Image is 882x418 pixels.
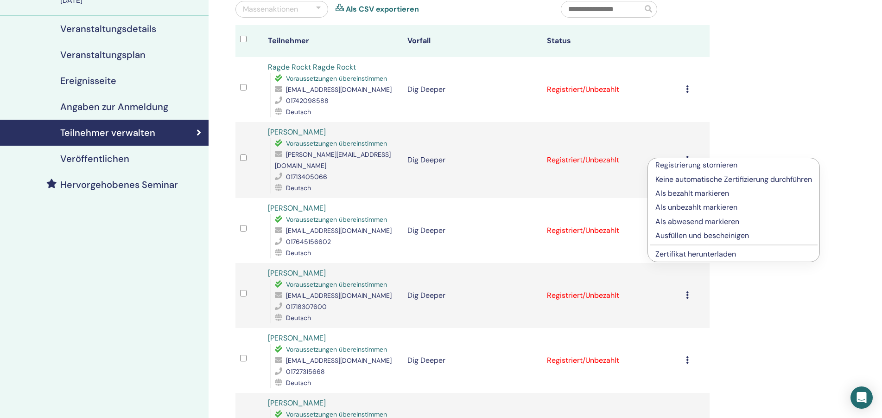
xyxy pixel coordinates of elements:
td: Dig Deeper [403,122,542,198]
span: Voraussetzungen übereinstimmen [286,74,387,83]
div: Massenaktionen [243,4,298,15]
span: Voraussetzungen übereinstimmen [286,280,387,289]
span: Deutsch [286,108,311,116]
a: [PERSON_NAME] [268,333,326,343]
a: [PERSON_NAME] [268,398,326,408]
a: [PERSON_NAME] [268,127,326,137]
td: Dig Deeper [403,263,542,328]
span: [PERSON_NAME][EMAIL_ADDRESS][DOMAIN_NAME] [275,150,391,170]
span: Deutsch [286,249,311,257]
span: 01713405066 [286,173,327,181]
h4: Teilnehmer verwalten [60,127,155,138]
p: Als bezahlt markieren [655,188,812,199]
span: [EMAIL_ADDRESS][DOMAIN_NAME] [286,85,392,94]
a: [PERSON_NAME] [268,268,326,278]
span: Voraussetzungen übereinstimmen [286,345,387,354]
h4: Veranstaltungsdetails [60,23,156,34]
h4: Angaben zur Anmeldung [60,101,168,112]
span: Voraussetzungen übereinstimmen [286,139,387,148]
h4: Veröffentlichen [60,153,129,164]
span: Deutsch [286,314,311,322]
p: Keine automatische Zertifizierung durchführen [655,174,812,185]
span: [EMAIL_ADDRESS][DOMAIN_NAME] [286,356,392,365]
p: Ausfüllen und bescheinigen [655,230,812,241]
td: Dig Deeper [403,328,542,393]
p: Als unbezahlt markieren [655,202,812,213]
span: 01742098588 [286,96,329,105]
span: 017645156602 [286,238,331,246]
a: Als CSV exportieren [346,4,419,15]
div: Open Intercom Messenger [850,386,873,409]
span: Deutsch [286,184,311,192]
span: [EMAIL_ADDRESS][DOMAIN_NAME] [286,226,392,235]
th: Status [542,25,682,57]
p: Als abwesend markieren [655,216,812,227]
span: Deutsch [286,379,311,387]
th: Vorfall [403,25,542,57]
p: Registrierung stornieren [655,160,812,171]
h4: Veranstaltungsplan [60,49,146,60]
a: [PERSON_NAME] [268,203,326,213]
a: Zertifikat herunterladen [655,249,736,259]
td: Dig Deeper [403,57,542,122]
td: Dig Deeper [403,198,542,263]
span: Voraussetzungen übereinstimmen [286,215,387,224]
h4: Ereignisseite [60,75,116,86]
span: 01727315668 [286,367,325,376]
span: 01718307600 [286,302,327,311]
a: Ragde Rockt Ragde Rockt [268,62,356,72]
span: [EMAIL_ADDRESS][DOMAIN_NAME] [286,291,392,300]
h4: Hervorgehobenes Seminar [60,179,178,190]
th: Teilnehmer [263,25,403,57]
